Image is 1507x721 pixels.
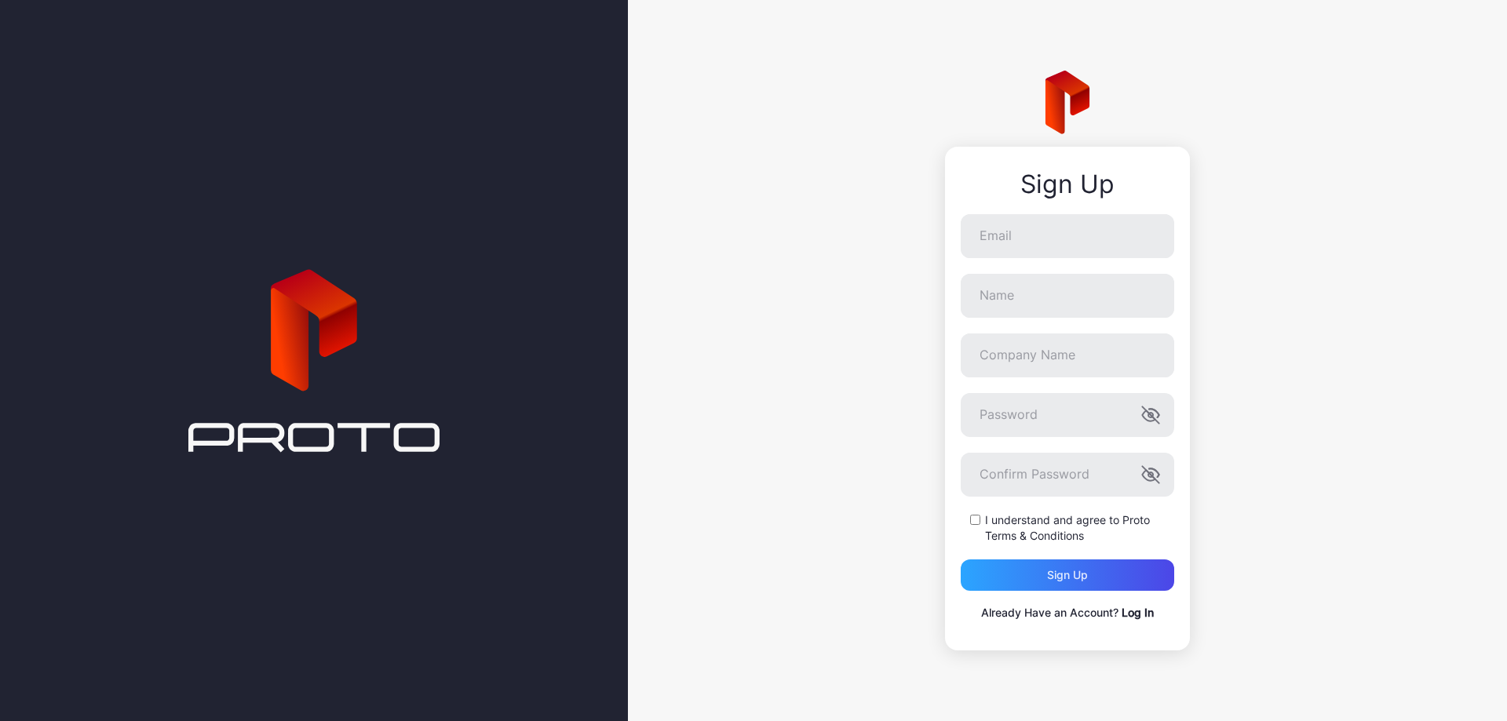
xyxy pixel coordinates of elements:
[985,513,1150,542] a: Proto Terms & Conditions
[985,512,1174,544] label: I understand and agree to
[961,214,1174,258] input: Email
[1141,465,1160,484] button: Confirm Password
[961,274,1174,318] input: Name
[1047,569,1088,581] div: Sign up
[961,559,1174,591] button: Sign up
[961,453,1174,497] input: Confirm Password
[961,333,1174,377] input: Company Name
[1122,606,1154,619] a: Log In
[961,170,1174,198] div: Sign Up
[961,603,1174,622] p: Already Have an Account?
[961,393,1174,437] input: Password
[1141,406,1160,424] button: Password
